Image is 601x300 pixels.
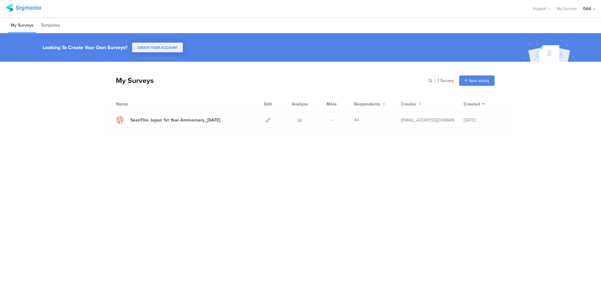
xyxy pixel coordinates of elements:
[110,75,154,86] div: My Surveys
[43,44,127,51] div: Looking To Create Your Own Surveys?
[438,77,454,84] span: 1 Survey
[116,101,154,107] div: Name
[464,117,501,123] div: [DATE]
[464,101,485,107] button: Created
[401,117,454,123] div: t.udagawa@accelerators.jp
[137,45,178,50] span: CREATE YOUR ACCOUNT
[132,43,183,52] button: CREATE YOUR ACCOUNT
[516,35,581,64] img: create_account_image.svg
[469,78,489,84] span: New survey
[116,116,220,124] a: SeenThis Japan 1st Year Anniversary_[DATE]
[583,6,591,12] div: DAS
[434,77,436,84] span: |
[38,18,63,33] li: Templates
[401,101,421,107] button: Creator
[8,18,36,33] li: My Surveys
[354,101,380,107] span: Respondents
[261,96,275,112] div: Edit
[401,101,416,107] span: Creator
[325,96,338,112] div: More
[290,96,309,112] div: Analyze
[131,117,220,123] div: SeenThis Japan 1st Year Anniversary_9/10/2025
[354,117,359,123] span: 44
[354,101,385,107] button: Respondents
[464,101,480,107] span: Created
[533,6,547,12] span: Support
[6,4,41,12] img: segmanta logo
